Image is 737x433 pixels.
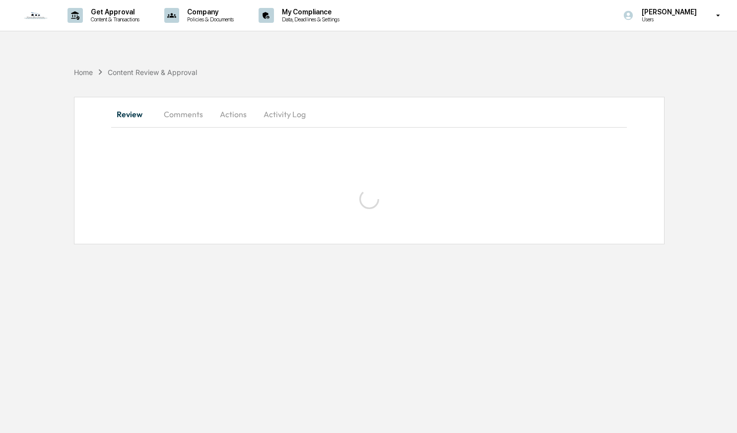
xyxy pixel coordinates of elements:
img: logo [24,12,48,19]
button: Review [111,102,156,126]
p: [PERSON_NAME] [634,8,702,16]
p: Policies & Documents [179,16,239,23]
p: Data, Deadlines & Settings [274,16,344,23]
p: Company [179,8,239,16]
p: Users [634,16,702,23]
button: Comments [156,102,211,126]
p: Get Approval [83,8,144,16]
div: secondary tabs example [111,102,627,126]
div: Home [74,68,93,76]
button: Activity Log [256,102,314,126]
p: My Compliance [274,8,344,16]
p: Content & Transactions [83,16,144,23]
button: Actions [211,102,256,126]
div: Content Review & Approval [108,68,197,76]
